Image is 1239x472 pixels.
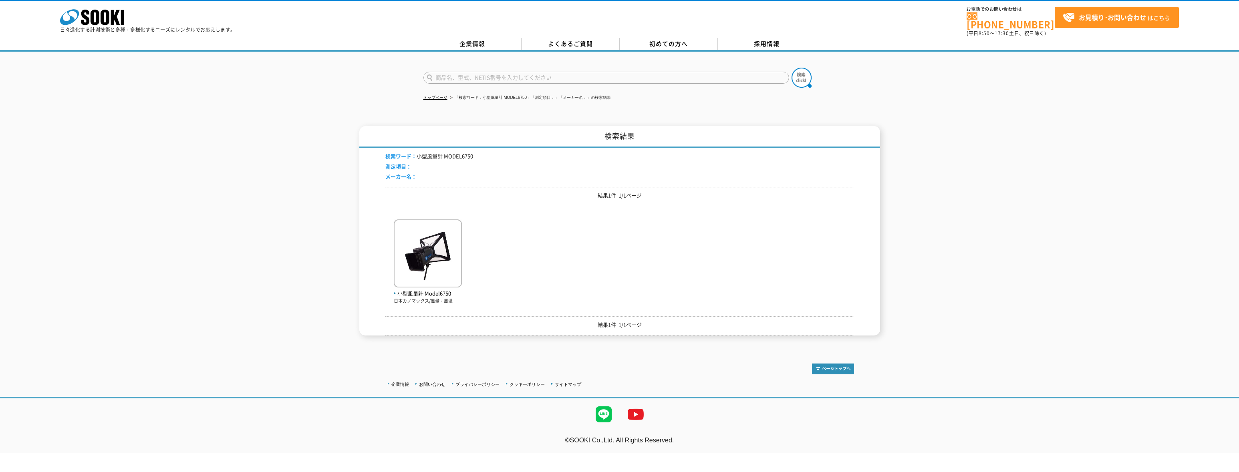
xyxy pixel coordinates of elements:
span: (平日 ～ 土日、祝日除く) [967,30,1046,37]
img: Model6750 [394,219,462,289]
a: プライバシーポリシー [455,382,500,387]
a: [PHONE_NUMBER] [967,12,1055,29]
img: YouTube [620,398,652,430]
p: 日本カノマックス/風量・風温 [394,298,462,305]
p: 日々進化する計測技術と多種・多様化するニーズにレンタルでお応えします。 [60,27,236,32]
span: 検索ワード： [385,152,417,160]
a: 初めての方へ [620,38,718,50]
li: 「検索ワード：小型風量計 MODEL6750」「測定項目：」「メーカー名：」の検索結果 [449,94,611,102]
a: サイトマップ [555,382,581,387]
span: 小型風量計 Model6750 [394,289,462,298]
input: 商品名、型式、NETIS番号を入力してください [423,72,789,84]
a: テストMail [1208,445,1239,452]
a: よくあるご質問 [522,38,620,50]
p: 結果1件 1/1ページ [385,321,854,329]
p: 結果1件 1/1ページ [385,191,854,200]
img: btn_search.png [792,68,812,88]
strong: お見積り･お問い合わせ [1079,12,1146,22]
a: お問い合わせ [419,382,445,387]
span: 8:50 [979,30,990,37]
a: お見積り･お問い合わせはこちら [1055,7,1179,28]
a: 企業情報 [423,38,522,50]
a: 企業情報 [391,382,409,387]
span: 初めての方へ [649,39,688,48]
a: 小型風量計 Model6750 [394,281,462,298]
h1: 検索結果 [359,126,880,148]
a: トップページ [423,95,447,100]
li: 小型風量計 MODEL6750 [385,152,473,161]
a: クッキーポリシー [510,382,545,387]
span: お電話でのお問い合わせは [967,7,1055,12]
span: はこちら [1063,12,1170,24]
a: 採用情報 [718,38,816,50]
img: トップページへ [812,364,854,374]
img: LINE [588,398,620,430]
span: メーカー名： [385,173,417,180]
span: 17:30 [995,30,1009,37]
span: 測定項目： [385,163,411,170]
